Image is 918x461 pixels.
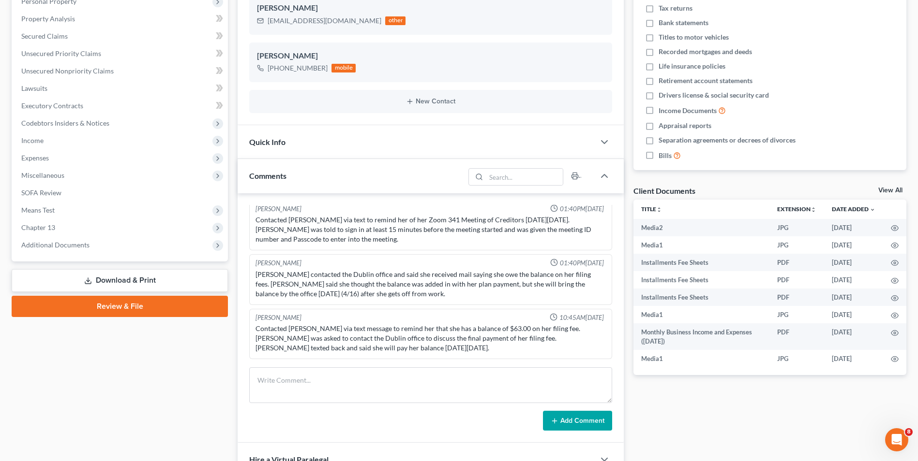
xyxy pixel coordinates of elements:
[21,188,61,197] span: SOFA Review
[21,154,49,162] span: Expenses
[132,15,151,35] img: Profile image for Lindsey
[769,271,824,288] td: PDF
[256,324,606,353] div: Contacted [PERSON_NAME] via text message to remind her that she has a balance of $63.00 on her fi...
[20,232,162,243] div: Form Preview Helper
[21,136,44,144] span: Income
[14,10,228,28] a: Property Analysis
[331,64,356,72] div: mobile
[20,250,162,260] div: Amendments
[256,259,301,268] div: [PERSON_NAME]
[20,164,78,174] span: Search for help
[659,61,725,71] span: Life insurance policies
[560,259,604,268] span: 01:40PM[DATE]
[769,306,824,323] td: JPG
[659,47,752,57] span: Recorded mortgages and deeds
[659,135,796,145] span: Separation agreements or decrees of divorces
[824,323,883,350] td: [DATE]
[64,302,129,340] button: Messages
[14,184,228,202] a: SOFA Review
[633,288,769,306] td: Installments Fee Sheets
[21,326,43,332] span: Home
[21,206,55,214] span: Means Test
[257,50,604,62] div: [PERSON_NAME]
[633,236,769,254] td: Media1
[633,219,769,236] td: Media2
[769,288,824,306] td: PDF
[256,270,606,299] div: [PERSON_NAME] contacted the Dublin office and said she received mail saying she owe the balance o...
[659,90,769,100] span: Drivers license & social security card
[633,254,769,271] td: Installments Fee Sheets
[257,98,604,105] button: New Contact
[12,296,228,317] a: Review & File
[14,246,180,264] div: Amendments
[21,32,68,40] span: Secured Claims
[659,76,752,86] span: Retirement account statements
[905,428,913,436] span: 8
[20,122,162,132] div: Send us a message
[21,241,90,249] span: Additional Documents
[20,132,162,142] div: We typically reply in a few hours
[21,49,101,58] span: Unsecured Priority Claims
[633,350,769,367] td: Media1
[21,67,114,75] span: Unsecured Nonpriority Claims
[543,411,612,431] button: Add Comment
[824,271,883,288] td: [DATE]
[14,80,228,97] a: Lawsuits
[14,97,228,115] a: Executory Contracts
[113,15,133,35] img: Profile image for Emma
[268,16,381,26] div: [EMAIL_ADDRESS][DOMAIN_NAME]
[14,45,228,62] a: Unsecured Priority Claims
[486,169,563,185] input: Search...
[633,323,769,350] td: Monthly Business Income and Expenses ([DATE])
[824,254,883,271] td: [DATE]
[777,205,816,213] a: Extensionunfold_more
[885,428,908,451] iframe: Intercom live chat
[268,63,328,73] div: [PHONE_NUMBER]
[249,137,286,146] span: Quick Info
[249,171,286,180] span: Comments
[769,219,824,236] td: JPG
[21,171,64,179] span: Miscellaneous
[824,288,883,306] td: [DATE]
[832,205,875,213] a: Date Added expand_more
[10,114,184,150] div: Send us a messageWe typically reply in a few hours
[769,350,824,367] td: JPG
[870,207,875,213] i: expand_more
[256,215,606,244] div: Contacted [PERSON_NAME] via text to remind her of her Zoom 341 Meeting of Creditors [DATE][DATE]....
[20,187,162,207] div: Statement of Financial Affairs - Payments Made in the Last 90 days
[14,159,180,179] button: Search for help
[659,121,711,130] span: Appraisal reports
[21,119,109,127] span: Codebtors Insiders & Notices
[560,204,604,214] span: 01:40PM[DATE]
[824,236,883,254] td: [DATE]
[256,204,301,214] div: [PERSON_NAME]
[21,101,83,110] span: Executory Contracts
[878,187,903,194] a: View All
[256,313,301,322] div: [PERSON_NAME]
[659,151,672,160] span: Bills
[633,271,769,288] td: Installments Fee Sheets
[19,22,75,30] img: logo
[257,2,604,14] div: [PERSON_NAME]
[14,62,228,80] a: Unsecured Nonpriority Claims
[824,350,883,367] td: [DATE]
[80,326,114,332] span: Messages
[21,14,75,23] span: Property Analysis
[385,16,406,25] div: other
[659,3,692,13] span: Tax returns
[769,323,824,350] td: PDF
[14,28,228,45] a: Secured Claims
[769,236,824,254] td: JPG
[19,85,174,101] p: How can we help?
[559,313,604,322] span: 10:45AM[DATE]
[166,15,184,33] div: Close
[641,205,662,213] a: Titleunfold_more
[824,306,883,323] td: [DATE]
[659,18,708,28] span: Bank statements
[12,269,228,292] a: Download & Print
[14,183,180,211] div: Statement of Financial Affairs - Payments Made in the Last 90 days
[21,84,47,92] span: Lawsuits
[656,207,662,213] i: unfold_more
[153,326,169,332] span: Help
[14,211,180,229] div: Attorney's Disclosure of Compensation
